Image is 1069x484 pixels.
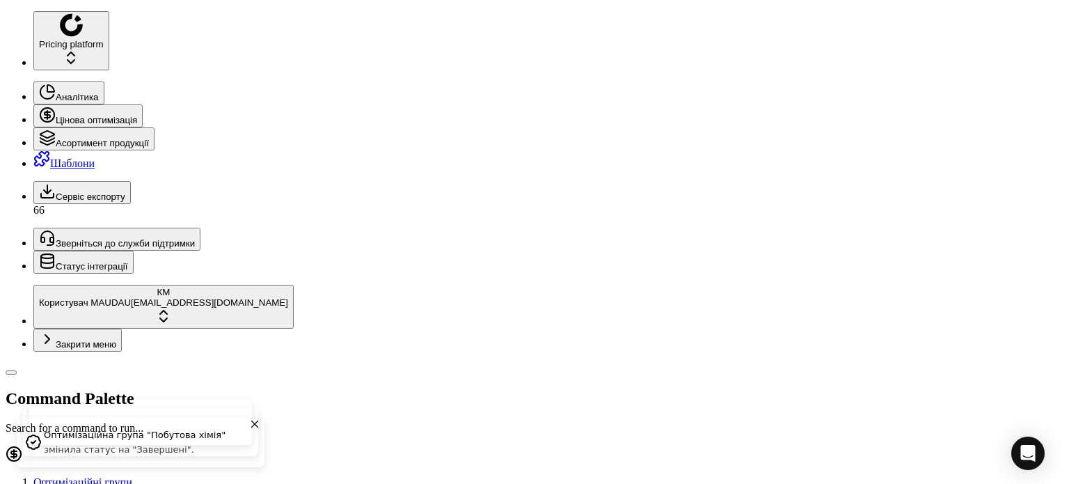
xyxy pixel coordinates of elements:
[33,81,104,104] button: Аналітика
[33,204,1063,217] div: 66
[56,238,195,249] span: Зверніться до служби підтримки
[44,444,225,456] div: змінила статус на "Завершені".
[56,261,128,272] span: Статус інтеграції
[33,181,131,204] button: Сервіс експорту
[33,157,95,169] a: Шаблони
[39,297,131,308] span: Користувач MAUDAU
[157,287,171,297] span: КM
[39,39,104,49] span: Pricing platform
[56,339,116,350] span: Закрити меню
[33,104,143,127] button: Цінова оптимізація
[33,329,122,352] button: Закрити меню
[6,389,1063,408] h2: Command Palette
[33,11,109,70] button: Pricing platform
[6,370,17,375] button: Toggle Sidebar
[56,92,99,102] span: Аналітика
[50,157,95,169] span: Шаблони
[33,228,200,251] button: Зверніться до служби підтримки
[6,422,1063,435] p: Search for a command to run...
[56,115,137,125] span: Цінова оптимізація
[33,285,294,329] button: КMКористувач MAUDAU[EMAIL_ADDRESS][DOMAIN_NAME]
[131,297,288,308] span: [EMAIL_ADDRESS][DOMAIN_NAME]
[248,417,262,431] button: Close toast
[1011,437,1045,470] div: Open Intercom Messenger
[56,138,149,148] span: Асортимент продукції
[44,428,225,442] div: Оптимізаційна група "Побутова хімія"
[33,251,134,274] button: Статус інтеграції
[56,192,125,202] span: Сервіс експорту
[33,127,155,150] button: Асортимент продукції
